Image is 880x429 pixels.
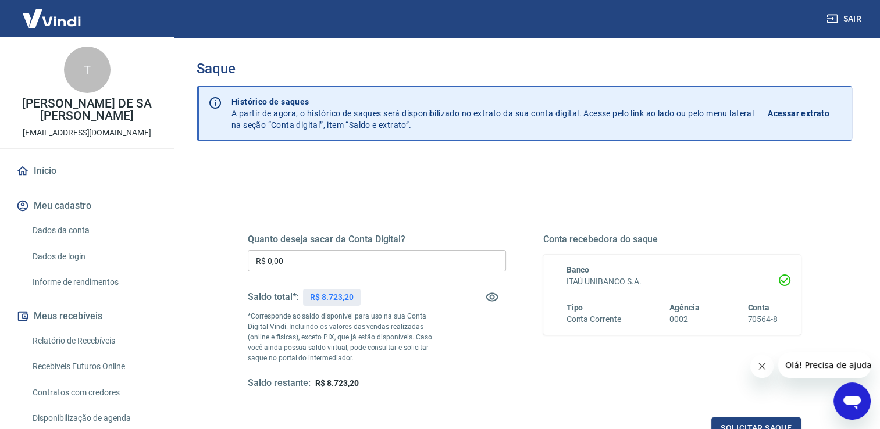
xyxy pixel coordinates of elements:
[28,219,160,242] a: Dados da conta
[231,96,754,131] p: A partir de agora, o histórico de saques será disponibilizado no extrato da sua conta digital. Ac...
[14,158,160,184] a: Início
[768,96,842,131] a: Acessar extrato
[567,303,583,312] span: Tipo
[28,355,160,378] a: Recebíveis Futuros Online
[28,270,160,294] a: Informe de rendimentos
[28,381,160,405] a: Contratos com credores
[14,303,160,329] button: Meus recebíveis
[768,108,829,119] p: Acessar extrato
[231,96,754,108] p: Histórico de saques
[747,303,769,312] span: Conta
[833,382,871,420] iframe: Botão para abrir a janela de mensagens
[23,127,151,139] p: [EMAIL_ADDRESS][DOMAIN_NAME]
[248,377,311,389] h5: Saldo restante:
[28,329,160,353] a: Relatório de Recebíveis
[824,8,866,30] button: Sair
[310,291,353,303] p: R$ 8.723,20
[567,276,778,288] h6: ITAÚ UNIBANCO S.A.
[197,60,852,77] h3: Saque
[747,313,778,326] h6: 70564-8
[14,1,90,36] img: Vindi
[750,355,774,378] iframe: Fechar mensagem
[669,303,700,312] span: Agência
[315,378,358,388] span: R$ 8.723,20
[778,352,871,378] iframe: Mensagem da empresa
[248,311,441,363] p: *Corresponde ao saldo disponível para uso na sua Conta Digital Vindi. Incluindo os valores das ve...
[543,234,801,245] h5: Conta recebedora do saque
[669,313,700,326] h6: 0002
[567,313,621,326] h6: Conta Corrente
[9,98,165,122] p: [PERSON_NAME] DE SA [PERSON_NAME]
[7,8,98,17] span: Olá! Precisa de ajuda?
[14,193,160,219] button: Meu cadastro
[567,265,590,274] span: Banco
[64,47,111,93] div: T
[28,245,160,269] a: Dados de login
[248,291,298,303] h5: Saldo total*:
[248,234,506,245] h5: Quanto deseja sacar da Conta Digital?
